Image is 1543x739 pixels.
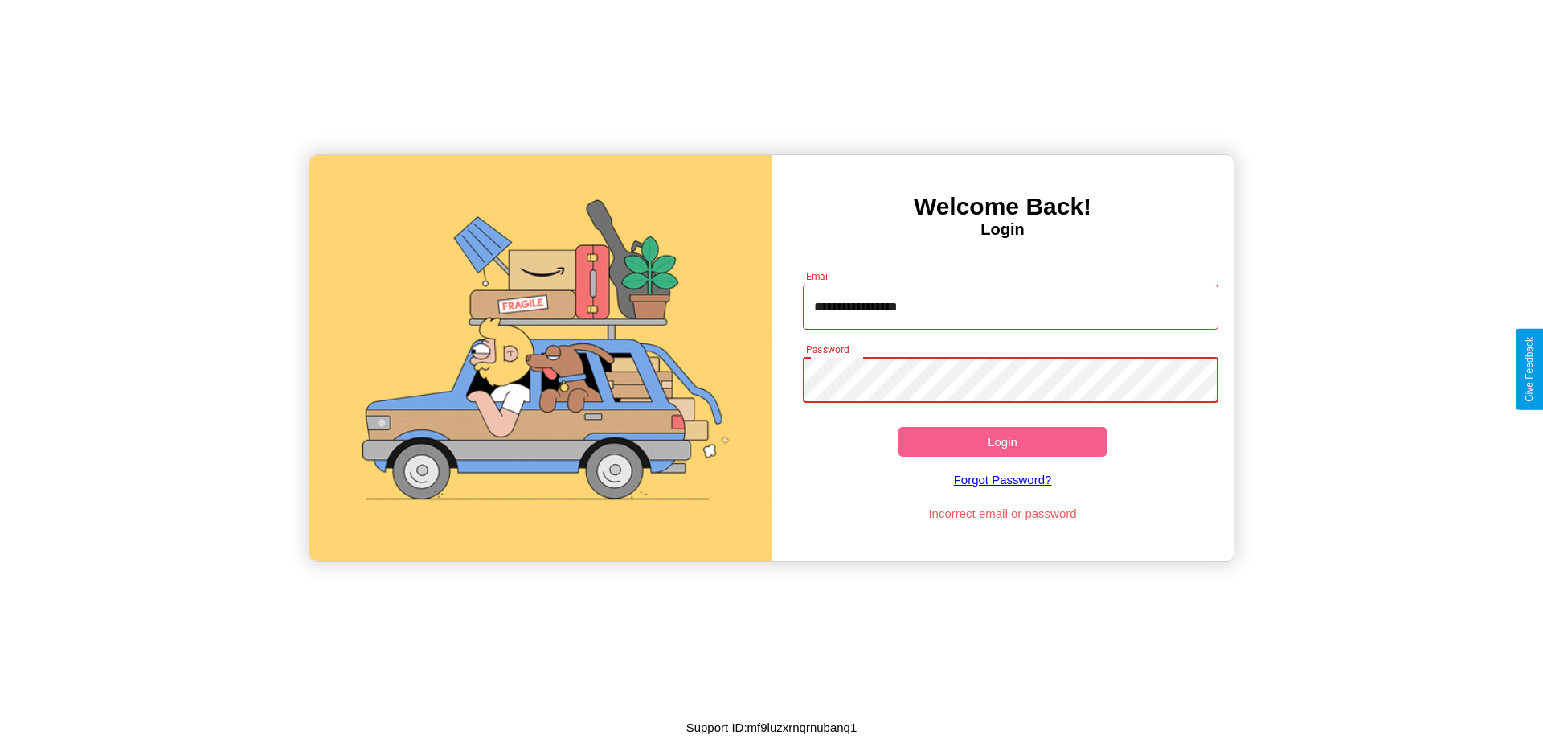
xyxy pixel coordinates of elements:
[898,427,1107,457] button: Login
[1524,337,1535,402] div: Give Feedback
[309,155,771,561] img: gif
[806,343,849,356] label: Password
[771,193,1234,220] h3: Welcome Back!
[806,269,831,283] label: Email
[795,503,1211,524] p: Incorrect email or password
[795,457,1211,503] a: Forgot Password?
[686,716,857,738] p: Support ID: mf9luzxrnqrnubanq1
[771,220,1234,239] h4: Login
